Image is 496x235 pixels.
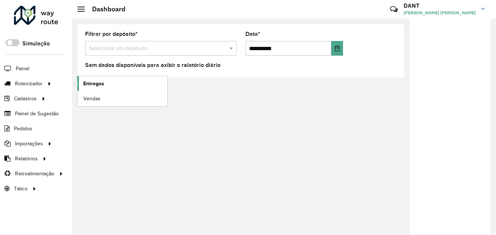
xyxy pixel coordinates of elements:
label: Sem dados disponíveis para exibir o relatório diário [85,61,220,70]
span: Retroalimentação [15,170,54,178]
label: Data [245,30,260,38]
span: Cadastros [14,95,37,102]
a: Vendas [77,91,167,106]
label: Simulação [22,39,50,48]
a: Contato Rápido [386,1,402,17]
label: Filtrar por depósito [85,30,138,38]
span: Painel de Sugestão [15,110,59,117]
span: Roteirizador [15,80,43,87]
span: Relatórios [15,155,38,163]
span: [PERSON_NAME] [PERSON_NAME] [404,10,476,16]
span: Entregas [83,80,104,87]
h2: Dashboard [85,5,125,13]
span: Importações [15,140,43,148]
span: Painel [16,65,29,72]
h3: DANT [404,2,476,9]
a: Entregas [77,76,167,91]
span: Pedidos [14,125,32,133]
span: Tático [14,185,28,193]
button: Choose Date [331,41,343,56]
span: Vendas [83,95,101,102]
